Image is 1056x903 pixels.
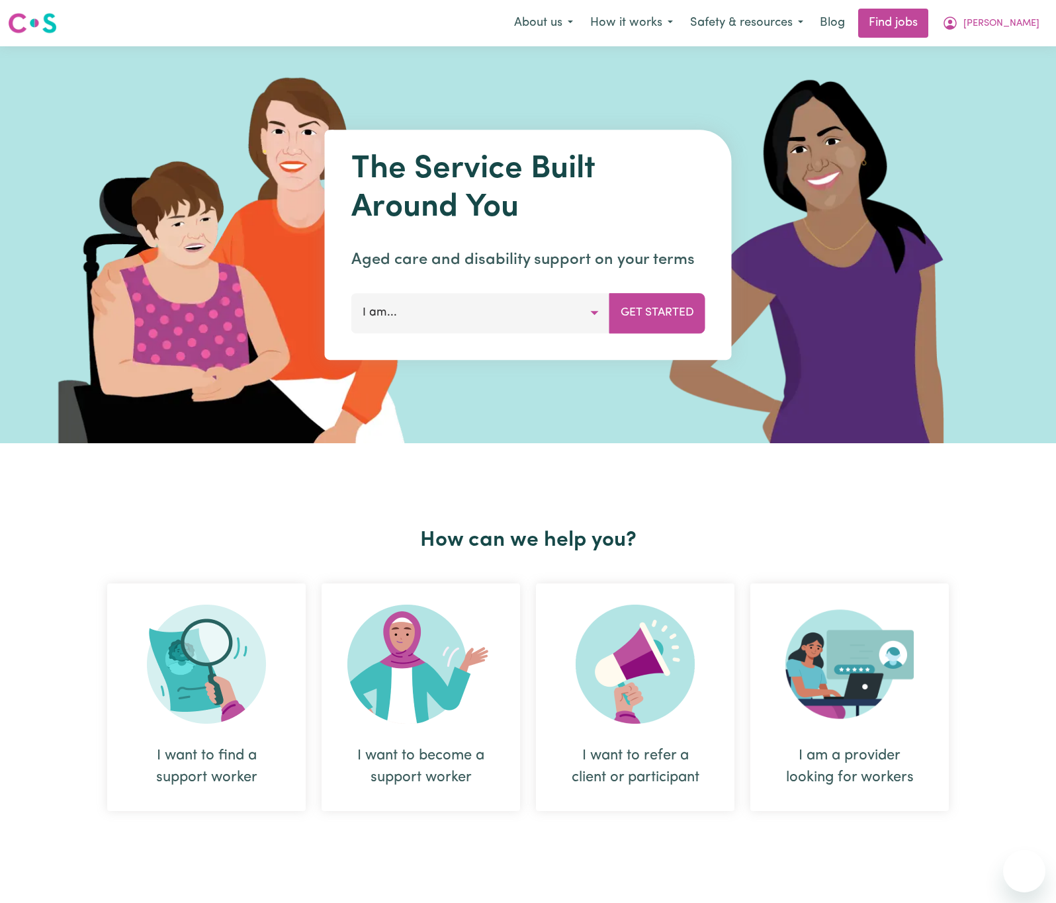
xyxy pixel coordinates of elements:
[536,583,734,811] div: I want to refer a client or participant
[506,9,582,37] button: About us
[934,9,1048,37] button: My Account
[147,605,266,724] img: Search
[8,8,57,38] a: Careseekers logo
[782,745,917,789] div: I am a provider looking for workers
[1003,850,1045,892] iframe: Button to launch messaging window
[139,745,274,789] div: I want to find a support worker
[568,745,703,789] div: I want to refer a client or participant
[609,293,705,333] button: Get Started
[582,9,682,37] button: How it works
[353,745,488,789] div: I want to become a support worker
[858,9,928,38] a: Find jobs
[8,11,57,35] img: Careseekers logo
[107,583,306,811] div: I want to find a support worker
[963,17,1039,31] span: [PERSON_NAME]
[99,528,957,553] h2: How can we help you?
[785,605,914,724] img: Provider
[351,151,705,227] h1: The Service Built Around You
[750,583,949,811] div: I am a provider looking for workers
[351,248,705,272] p: Aged care and disability support on your terms
[812,9,853,38] a: Blog
[576,605,695,724] img: Refer
[682,9,812,37] button: Safety & resources
[351,293,610,333] button: I am...
[322,583,520,811] div: I want to become a support worker
[347,605,494,724] img: Become Worker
